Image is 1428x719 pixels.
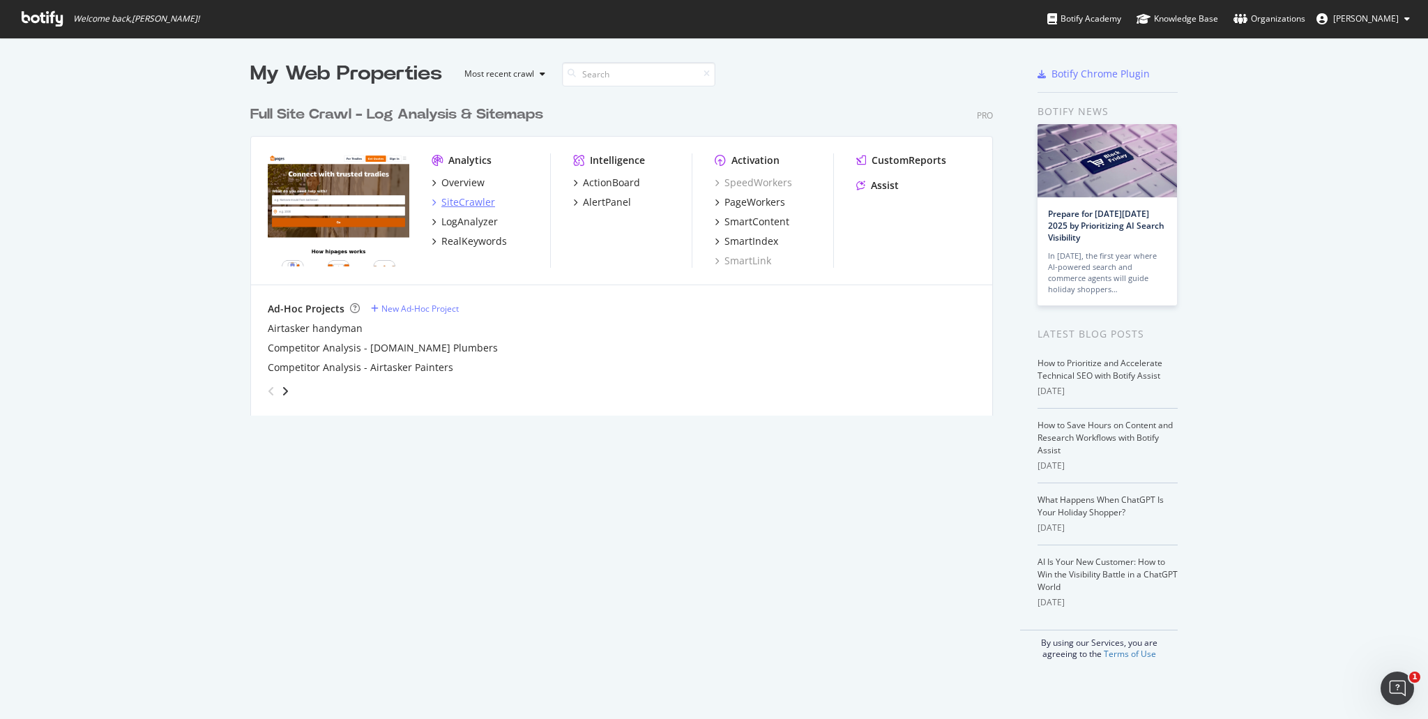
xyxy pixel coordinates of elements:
iframe: Intercom live chat [1381,672,1414,705]
div: New Ad-Hoc Project [381,303,459,315]
div: angle-left [262,380,280,402]
div: Assist [871,179,899,192]
div: SiteCrawler [441,195,495,209]
a: Competitor Analysis - Airtasker Painters [268,361,453,374]
div: angle-right [280,384,290,398]
a: SiteCrawler [432,195,495,209]
div: grid [250,88,1004,416]
a: PageWorkers [715,195,785,209]
div: Analytics [448,153,492,167]
span: Welcome back, [PERSON_NAME] ! [73,13,199,24]
div: In [DATE], the first year where AI-powered search and commerce agents will guide holiday shoppers… [1048,250,1167,295]
div: SmartIndex [724,234,778,248]
a: How to Save Hours on Content and Research Workflows with Botify Assist [1038,419,1173,456]
div: ActionBoard [583,176,640,190]
div: PageWorkers [724,195,785,209]
div: Latest Blog Posts [1038,326,1178,342]
a: SmartLink [715,254,771,268]
div: Full Site Crawl - Log Analysis & Sitemaps [250,105,543,125]
div: Botify Chrome Plugin [1051,67,1150,81]
div: My Web Properties [250,60,442,88]
a: How to Prioritize and Accelerate Technical SEO with Botify Assist [1038,357,1162,381]
a: Prepare for [DATE][DATE] 2025 by Prioritizing AI Search Visibility [1048,208,1164,243]
div: Intelligence [590,153,645,167]
a: SmartIndex [715,234,778,248]
a: Botify Chrome Plugin [1038,67,1150,81]
div: Botify Academy [1047,12,1121,26]
a: CustomReports [856,153,946,167]
a: SpeedWorkers [715,176,792,190]
a: Overview [432,176,485,190]
div: [DATE] [1038,596,1178,609]
a: SmartContent [715,215,789,229]
button: [PERSON_NAME] [1305,8,1421,30]
div: By using our Services, you are agreeing to the [1020,630,1178,660]
div: Knowledge Base [1137,12,1218,26]
a: Terms of Use [1104,648,1156,660]
a: ActionBoard [573,176,640,190]
a: New Ad-Hoc Project [371,303,459,315]
a: Airtasker handyman [268,321,363,335]
a: Assist [856,179,899,192]
div: Overview [441,176,485,190]
a: Full Site Crawl - Log Analysis & Sitemaps [250,105,549,125]
a: LogAnalyzer [432,215,498,229]
a: What Happens When ChatGPT Is Your Holiday Shopper? [1038,494,1164,518]
img: hipages.com.au [268,153,409,266]
span: Winnie Ye [1333,13,1399,24]
div: Organizations [1233,12,1305,26]
img: Prepare for Black Friday 2025 by Prioritizing AI Search Visibility [1038,124,1177,197]
span: 1 [1409,672,1420,683]
div: CustomReports [872,153,946,167]
a: AlertPanel [573,195,631,209]
a: Competitor Analysis - [DOMAIN_NAME] Plumbers [268,341,498,355]
div: [DATE] [1038,460,1178,472]
input: Search [562,62,715,86]
button: Most recent crawl [453,63,551,85]
div: AlertPanel [583,195,631,209]
div: Botify news [1038,104,1178,119]
div: LogAnalyzer [441,215,498,229]
div: RealKeywords [441,234,507,248]
div: [DATE] [1038,385,1178,398]
div: Ad-Hoc Projects [268,302,344,316]
div: [DATE] [1038,522,1178,534]
div: SmartContent [724,215,789,229]
div: Most recent crawl [464,70,534,78]
div: Activation [731,153,780,167]
a: AI Is Your New Customer: How to Win the Visibility Battle in a ChatGPT World [1038,556,1178,593]
a: RealKeywords [432,234,507,248]
div: Pro [977,109,993,121]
